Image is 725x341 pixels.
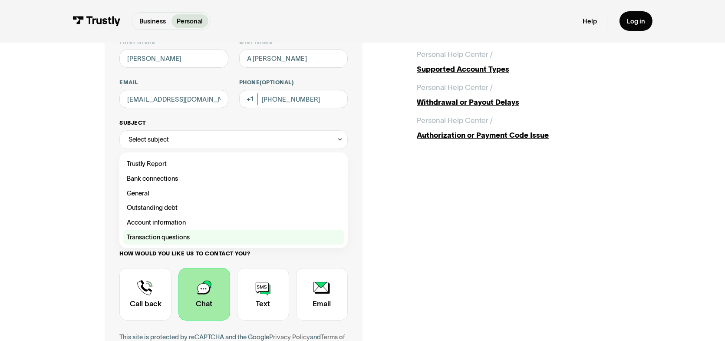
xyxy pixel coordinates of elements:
img: Trustly Logo [72,16,120,26]
span: Transaction questions [127,232,190,242]
a: Privacy Policy [269,333,310,341]
p: Personal [177,17,203,26]
p: Business [139,17,166,26]
nav: Select subject [119,149,348,248]
div: Log in [627,17,645,25]
a: Log in [620,11,652,31]
div: Select subject [119,130,348,149]
span: Account information [127,217,186,228]
div: Personal Help Center / [417,115,493,126]
span: Outstanding debt [127,202,178,213]
div: Personal Help Center / [417,82,493,93]
span: Bank connections [127,173,178,184]
label: Phone [239,79,348,86]
span: (Optional) [260,79,293,86]
input: Alex [119,50,228,68]
a: Personal Help Center /Authorization or Payment Code Issue [417,115,620,141]
div: Supported Account Types [417,64,620,75]
div: Withdrawal or Payout Delays [417,97,620,108]
label: Email [119,79,228,86]
span: General [127,188,149,199]
input: Howard [239,50,348,68]
a: Business [134,14,171,28]
div: Authorization or Payment Code Issue [417,130,620,141]
label: How would you like us to contact you? [119,250,348,258]
div: Personal Help Center / [417,49,493,60]
a: Personal [171,14,208,28]
a: Personal Help Center /Supported Account Types [417,49,620,75]
label: Subject [119,119,348,127]
span: Trustly Report [127,158,167,169]
a: Help [583,17,597,25]
input: (555) 555-5555 [239,90,348,108]
input: alex@mail.com [119,90,228,108]
a: Personal Help Center /Withdrawal or Payout Delays [417,82,620,108]
div: Select subject [129,134,169,145]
